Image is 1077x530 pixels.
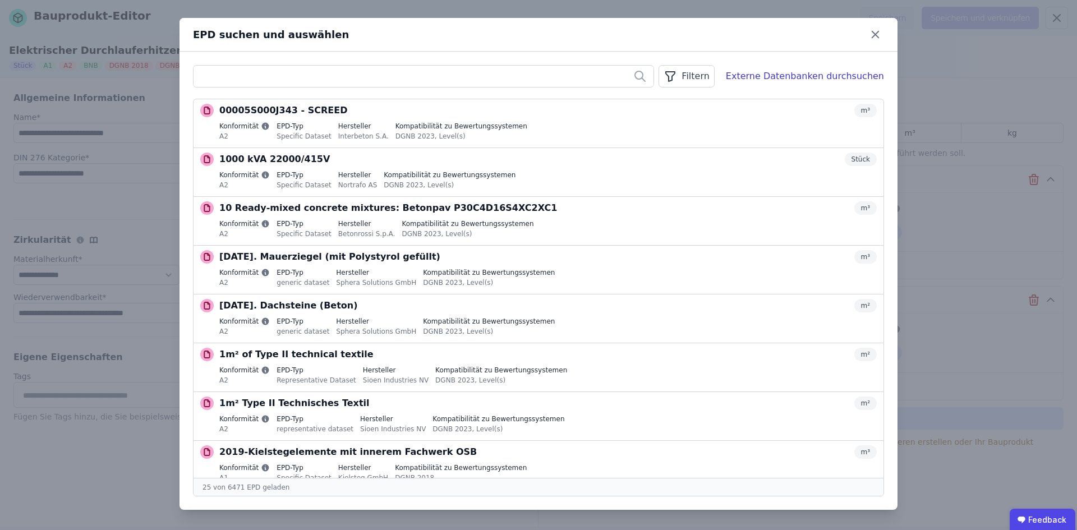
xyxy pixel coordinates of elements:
[423,268,555,277] label: Kompatibilität zu Bewertungssystemen
[338,472,388,482] div: Kielsteg GmbH
[360,414,426,423] label: Hersteller
[338,122,389,131] label: Hersteller
[854,250,877,264] div: m³
[395,122,527,131] label: Kompatibilität zu Bewertungssystemen
[338,228,395,238] div: Betonrossi S.p.A.
[659,65,714,87] button: Filtern
[435,366,567,375] label: Kompatibilität zu Bewertungssystemen
[363,375,429,385] div: Sioen Industries NV
[219,170,270,179] label: Konformität
[854,299,877,312] div: m²
[219,423,270,434] div: A2
[277,414,353,423] label: EPD-Typ
[384,179,516,190] div: DGNB 2023, Level(s)
[402,228,533,238] div: DGNB 2023, Level(s)
[277,219,332,228] label: EPD-Typ
[219,317,270,326] label: Konformität
[219,472,270,482] div: A1
[219,250,440,264] p: [DATE]. Mauerziegel (mit Polystyrol gefüllt)
[338,463,388,472] label: Hersteller
[277,170,332,179] label: EPD-Typ
[219,104,347,117] p: 00005S000J343 - SCREED
[423,317,555,326] label: Kompatibilität zu Bewertungssystemen
[219,228,270,238] div: A2
[277,317,329,326] label: EPD-Typ
[336,268,416,277] label: Hersteller
[219,414,270,423] label: Konformität
[219,179,270,190] div: A2
[432,414,564,423] label: Kompatibilität zu Bewertungssystemen
[277,179,332,190] div: Specific Dataset
[219,131,270,141] div: A2
[277,326,329,336] div: generic dataset
[277,463,332,472] label: EPD-Typ
[194,478,883,496] div: 25 von 6471 EPD geladen
[395,472,527,482] div: DGNB 2018
[277,268,329,277] label: EPD-Typ
[219,201,557,215] p: 10 Ready-mixed concrete mixtures: Betonpav P30C4D16S4XC2XC1
[854,348,877,361] div: m²
[384,170,516,179] label: Kompatibilität zu Bewertungssystemen
[277,375,356,385] div: Representative Dataset
[854,445,877,459] div: m³
[395,463,527,472] label: Kompatibilität zu Bewertungssystemen
[219,348,374,361] p: 1m² of Type II technical textile
[277,122,332,131] label: EPD-Typ
[277,277,329,287] div: generic dataset
[336,326,416,336] div: Sphera Solutions GmbH
[336,277,416,287] div: Sphera Solutions GmbH
[219,366,270,375] label: Konformität
[336,317,416,326] label: Hersteller
[219,153,330,166] p: 1000 kVA 22000/415V
[854,201,877,215] div: m³
[435,375,567,385] div: DGNB 2023, Level(s)
[338,131,389,141] div: Interbeton S.A.
[277,423,353,434] div: representative dataset
[395,131,527,141] div: DGNB 2023, Level(s)
[219,375,270,385] div: A2
[363,366,429,375] label: Hersteller
[423,326,555,336] div: DGNB 2023, Level(s)
[219,268,270,277] label: Konformität
[219,122,270,131] label: Konformität
[423,277,555,287] div: DGNB 2023, Level(s)
[854,104,877,117] div: m³
[219,299,358,312] p: [DATE]. Dachsteine (Beton)
[219,326,270,336] div: A2
[402,219,533,228] label: Kompatibilität zu Bewertungssystemen
[193,27,867,43] div: EPD suchen und auswählen
[277,366,356,375] label: EPD-Typ
[338,179,377,190] div: Nortrafo AS
[726,70,884,83] div: Externe Datenbanken durchsuchen
[219,397,370,410] p: 1m² Type II Technisches Textil
[219,445,477,459] p: 2019-Kielstegelemente mit innerem Fachwerk OSB
[219,277,270,287] div: A2
[338,219,395,228] label: Hersteller
[219,463,270,472] label: Konformität
[338,170,377,179] label: Hersteller
[277,472,332,482] div: Specific Dataset
[277,131,332,141] div: Specific Dataset
[277,228,332,238] div: Specific Dataset
[845,153,877,166] div: Stück
[432,423,564,434] div: DGNB 2023, Level(s)
[360,423,426,434] div: Sioen Industries NV
[854,397,877,410] div: m²
[219,219,270,228] label: Konformität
